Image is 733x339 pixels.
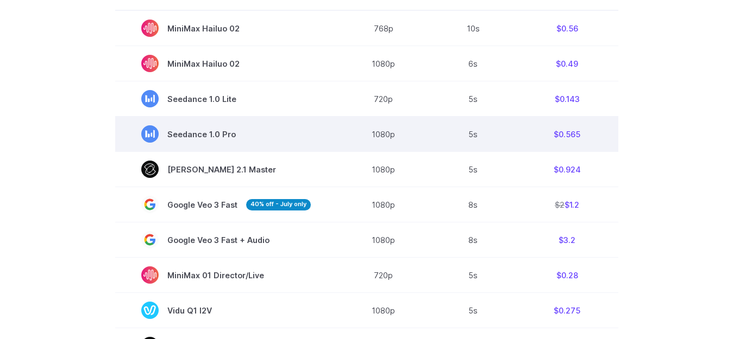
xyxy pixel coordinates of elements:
td: 5s [430,293,516,328]
td: $0.924 [516,152,618,187]
td: 768p [337,10,430,46]
td: 1080p [337,152,430,187]
td: 1080p [337,187,430,222]
td: 720p [337,258,430,293]
span: [PERSON_NAME] 2.1 Master [141,161,311,178]
td: $0.49 [516,46,618,81]
span: MiniMax Hailuo 02 [141,55,311,72]
td: 1080p [337,46,430,81]
td: $1.2 [516,187,618,222]
td: 1080p [337,293,430,328]
td: 1080p [337,222,430,258]
span: MiniMax 01 Director/Live [141,266,311,284]
td: 6s [430,46,516,81]
td: 720p [337,81,430,117]
td: 8s [430,222,516,258]
td: 5s [430,152,516,187]
td: $0.565 [516,117,618,152]
td: $0.56 [516,10,618,46]
span: MiniMax Hailuo 02 [141,20,311,37]
td: 5s [430,117,516,152]
span: Seedance 1.0 Pro [141,125,311,143]
span: Google Veo 3 Fast + Audio [141,231,311,248]
td: $3.2 [516,222,618,258]
td: 8s [430,187,516,222]
td: 5s [430,258,516,293]
td: 10s [430,10,516,46]
td: $0.28 [516,258,618,293]
td: 1080p [337,117,430,152]
span: Google Veo 3 Fast [141,196,311,213]
strong: 40% off - July only [246,199,311,210]
td: $0.275 [516,293,618,328]
s: $2 [555,200,565,209]
td: 5s [430,81,516,117]
td: $0.143 [516,81,618,117]
span: Seedance 1.0 Lite [141,90,311,107]
span: Vidu Q1 I2V [141,302,311,319]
